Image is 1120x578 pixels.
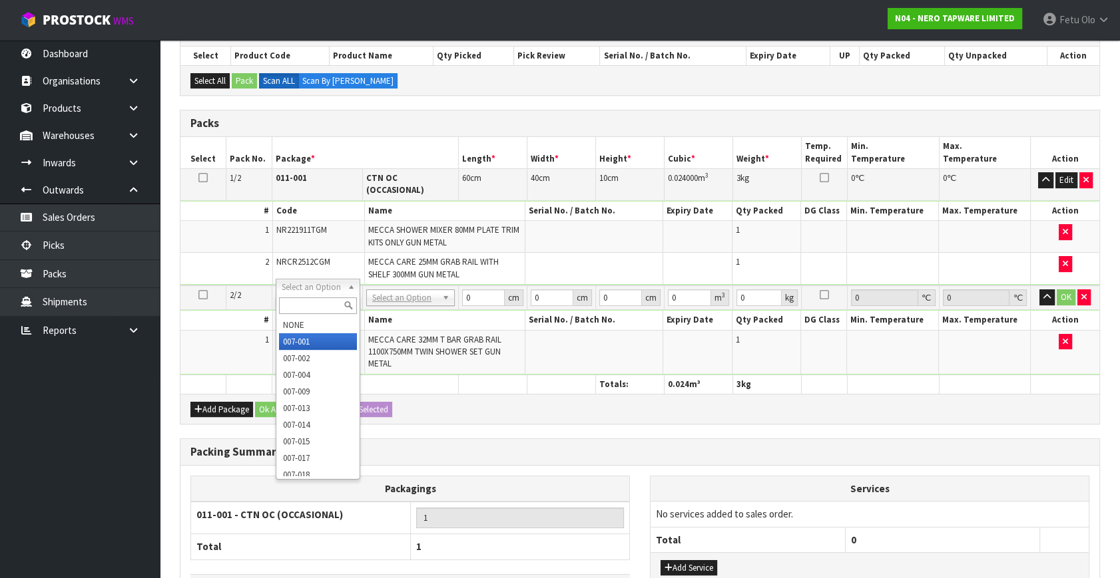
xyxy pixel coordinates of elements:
th: Product Code [231,47,330,65]
button: OK [1057,289,1075,305]
span: 1 [736,224,740,235]
span: 1 [736,256,740,267]
li: 007-014 [279,416,356,433]
span: 1 [416,540,421,553]
strong: CTN OC (OCCASIONAL) [366,172,424,196]
th: # [180,311,272,330]
div: cm [505,289,523,306]
span: 1 [265,334,269,345]
th: Name [364,202,525,221]
h3: Packs [190,117,1089,130]
th: Temp. Required [802,137,848,168]
th: kg [733,374,802,394]
th: Total [651,527,845,552]
th: Package [272,137,459,168]
td: No services added to sales order. [651,502,1089,527]
span: Select an Option [372,290,437,306]
td: cm [595,169,664,201]
th: Action [1031,202,1100,221]
small: WMS [113,15,134,27]
th: Serial No. / Batch No. [525,311,663,330]
span: 0.024 [668,378,689,390]
td: ℃ [939,169,1031,201]
li: 007-001 [279,333,356,350]
span: 2 [265,256,269,267]
th: Action [1047,47,1099,65]
button: Select All [190,73,230,89]
div: cm [573,289,592,306]
span: 3 [736,378,741,390]
td: cm [458,169,527,201]
span: 1/2 [230,172,241,184]
div: ℃ [1009,289,1027,306]
th: Action [1031,137,1099,168]
li: 007-015 [279,433,356,450]
button: Copy Selected [334,402,392,418]
th: Qty Picked [433,47,513,65]
th: Min. Temperature [847,311,939,330]
th: Action [1031,311,1100,330]
th: Expiry Date [663,202,732,221]
button: Ok All [255,402,284,418]
th: Pick Review [514,47,600,65]
th: DG Class [801,202,847,221]
sup: 3 [722,291,725,299]
th: Max. Temperature [939,311,1031,330]
th: Serial No. / Batch No. [525,202,663,221]
span: 0 [851,533,856,546]
span: MECCA CARE 25MM GRAB RAIL WITH SHELF 300MM GUN METAL [368,256,499,279]
th: # [180,202,272,221]
th: Height [595,137,664,168]
strong: N04 - NERO TAPWARE LIMITED [895,13,1015,24]
td: ℃ [848,169,940,201]
th: Length [458,137,527,168]
th: Max. Temperature [939,202,1031,221]
li: 007-009 [279,383,356,400]
span: 1 [736,334,740,345]
th: Qty Packed [732,202,801,221]
li: 007-002 [279,350,356,366]
span: MECCA SHOWER MIXER 80MM PLATE TRIM KITS ONLY GUN METAL [368,224,519,247]
th: Min. Temperature [847,202,939,221]
th: Qty Unpacked [944,47,1047,65]
th: Expiry Date [663,311,732,330]
span: ProStock [43,11,111,29]
span: MECCA CARE 32MM T BAR GRAB RAIL 1100X750MM TWIN SHOWER SET GUN METAL [368,334,501,370]
th: Select [180,137,226,168]
th: Name [364,311,525,330]
th: Services [651,476,1089,502]
strong: 011-001 [276,172,307,184]
th: Code [272,202,364,221]
th: Packagings [191,476,630,502]
span: 40 [531,172,539,184]
th: m³ [665,374,733,394]
span: Fetu [1059,13,1079,26]
div: m [711,289,729,306]
li: 007-017 [279,450,356,466]
label: Scan ALL [259,73,299,89]
th: UP [830,47,860,65]
th: Max. Temperature [939,137,1031,168]
a: N04 - NERO TAPWARE LIMITED [888,8,1022,29]
span: Select an Option [282,279,342,295]
td: kg [733,169,802,201]
th: Total [191,534,411,559]
th: Weight [733,137,802,168]
th: Product Name [329,47,433,65]
th: Select [180,47,231,65]
button: Add Package [190,402,253,418]
span: 60 [462,172,470,184]
span: Olo [1081,13,1095,26]
th: Qty Packed [732,311,801,330]
li: 007-013 [279,400,356,416]
span: 2/2 [230,289,241,301]
label: Scan By [PERSON_NAME] [298,73,398,89]
img: cube-alt.png [20,11,37,28]
div: ℃ [918,289,936,306]
li: NONE [279,317,356,333]
span: 0 [943,172,947,184]
th: Serial No. / Batch No. [600,47,746,65]
span: 3 [736,172,740,184]
td: cm [527,169,595,201]
th: Qty Packed [859,47,944,65]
